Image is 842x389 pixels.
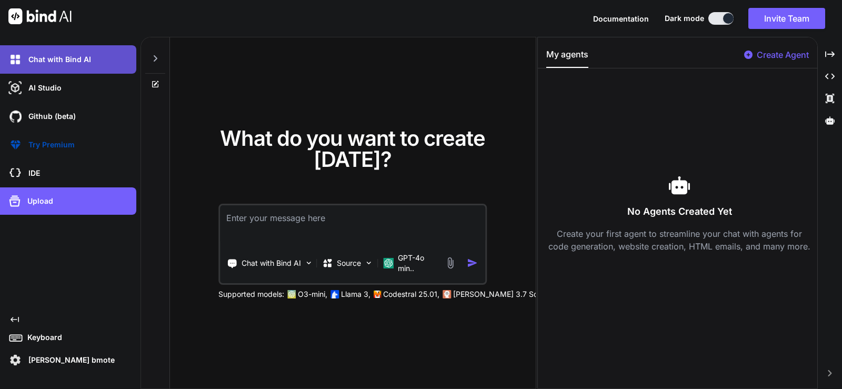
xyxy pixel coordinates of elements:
[546,204,813,219] h3: No Agents Created Yet
[6,136,24,154] img: premium
[453,289,555,300] p: [PERSON_NAME] 3.7 Sonnet,
[23,332,62,343] p: Keyboard
[337,258,361,268] p: Source
[383,258,394,268] img: GPT-4o mini
[6,79,24,97] img: darkAi-studio
[24,168,40,178] p: IDE
[546,227,813,253] p: Create your first agent to streamline your chat with agents for code generation, website creation...
[6,351,24,369] img: settings
[665,13,704,24] span: Dark mode
[383,289,439,300] p: Codestral 25.01,
[24,111,76,122] p: Github (beta)
[757,48,809,61] p: Create Agent
[220,125,485,172] span: What do you want to create [DATE]?
[748,8,825,29] button: Invite Team
[24,54,91,65] p: Chat with Bind AI
[364,258,373,267] img: Pick Models
[374,291,381,298] img: Mistral-AI
[593,14,649,23] span: Documentation
[304,258,313,267] img: Pick Tools
[444,257,456,269] img: attachment
[6,164,24,182] img: cloudideIcon
[467,257,478,268] img: icon
[443,290,451,298] img: claude
[287,290,296,298] img: GPT-4
[242,258,301,268] p: Chat with Bind AI
[398,253,440,274] p: GPT-4o min..
[546,48,588,68] button: My agents
[23,196,53,206] p: Upload
[218,289,284,300] p: Supported models:
[330,290,339,298] img: Llama2
[6,107,24,125] img: githubDark
[593,13,649,24] button: Documentation
[8,8,72,24] img: Bind AI
[341,289,370,300] p: Llama 3,
[24,139,75,150] p: Try Premium
[6,51,24,68] img: darkChat
[298,289,327,300] p: O3-mini,
[24,83,62,93] p: AI Studio
[24,355,115,365] p: [PERSON_NAME] bmote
